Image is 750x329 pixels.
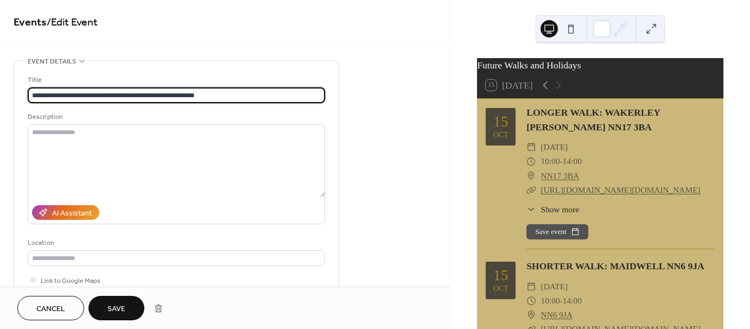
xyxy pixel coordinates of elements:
span: Link to Google Maps [41,275,100,287]
a: NN6 9JA [541,308,573,322]
div: ​ [526,169,536,183]
button: Save event [526,224,588,239]
div: 15 [493,268,509,283]
div: Title [28,74,323,86]
div: ​ [526,154,536,168]
span: / Edit Event [47,12,98,33]
a: LONGER WALK: WAKERLEY [PERSON_NAME] NN17 3BA [526,107,660,132]
span: 14:00 [563,154,582,168]
div: AI Assistant [52,208,92,219]
div: Location [28,237,323,249]
div: ​ [526,294,536,308]
div: ​ [526,140,536,154]
a: NN17 3BA [541,169,580,183]
span: 14:00 [563,294,582,308]
span: 10:00 [541,154,560,168]
button: AI Assistant [32,205,99,220]
button: Save [88,296,144,320]
span: Save [107,303,125,315]
button: Cancel [17,296,84,320]
span: [DATE] [541,140,568,154]
a: [URL][DOMAIN_NAME][DOMAIN_NAME] [541,185,701,194]
span: Event details [28,56,76,67]
a: SHORTER WALK: MAIDWELL NN6 9JA [526,261,704,271]
span: - [560,294,563,308]
button: ​Show more [526,203,579,216]
span: Show more [541,203,580,216]
div: ​ [526,280,536,294]
span: 10:00 [541,294,560,308]
a: Events [14,12,47,33]
div: 15 [493,114,509,129]
div: ​ [526,308,536,322]
span: Cancel [36,303,65,315]
div: ​ [526,203,536,216]
div: ​ [526,183,536,197]
div: Description [28,111,323,123]
div: Oct [493,285,509,293]
div: Future Walks and Holidays [477,58,723,72]
span: [DATE] [541,280,568,294]
span: - [560,154,563,168]
div: Oct [493,131,509,139]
